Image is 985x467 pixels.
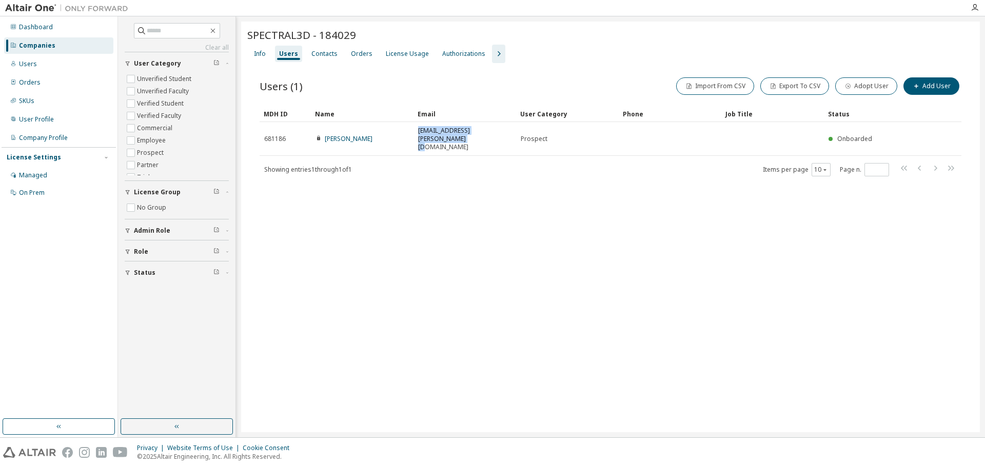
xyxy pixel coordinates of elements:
div: Orders [19,78,41,87]
label: Employee [137,134,168,147]
div: Website Terms of Use [167,444,243,452]
div: Users [279,50,298,58]
button: Role [125,240,229,263]
label: Trial [137,171,152,184]
div: MDH ID [264,106,307,122]
div: License Usage [386,50,429,58]
span: Page n. [840,163,889,176]
label: Unverified Faculty [137,85,191,97]
div: Status [828,106,900,122]
label: Prospect [137,147,166,159]
button: Admin Role [125,219,229,242]
a: [PERSON_NAME] [325,134,372,143]
div: User Category [520,106,615,122]
span: Prospect [521,135,547,143]
button: 10 [814,166,828,174]
span: Clear filter [213,59,220,68]
div: SKUs [19,97,34,105]
button: License Group [125,181,229,204]
span: User Category [134,59,181,68]
p: © 2025 Altair Engineering, Inc. All Rights Reserved. [137,452,295,461]
span: Clear filter [213,248,220,256]
div: License Settings [7,153,61,161]
div: Email [418,106,512,122]
div: Orders [351,50,372,58]
label: Partner [137,159,161,171]
div: Job Title [725,106,820,122]
button: Adopt User [835,77,897,95]
img: altair_logo.svg [3,447,56,458]
a: Clear all [125,44,229,52]
label: Verified Student [137,97,186,110]
div: Info [254,50,266,58]
span: Clear filter [213,227,220,235]
span: Role [134,248,148,256]
div: Privacy [137,444,167,452]
div: Contacts [311,50,338,58]
span: 681186 [264,135,286,143]
div: User Profile [19,115,54,124]
span: Clear filter [213,188,220,196]
img: facebook.svg [62,447,73,458]
div: Phone [623,106,717,122]
span: Users (1) [260,79,303,93]
label: Commercial [137,122,174,134]
span: Onboarded [837,134,872,143]
label: Verified Faculty [137,110,183,122]
img: youtube.svg [113,447,128,458]
img: Altair One [5,3,133,13]
button: Status [125,261,229,284]
div: Authorizations [442,50,485,58]
button: Import From CSV [676,77,754,95]
div: Name [315,106,409,122]
div: Cookie Consent [243,444,295,452]
button: Export To CSV [760,77,829,95]
div: Users [19,60,37,68]
span: Showing entries 1 through 1 of 1 [264,165,352,174]
button: Add User [903,77,959,95]
div: On Prem [19,189,45,197]
div: Company Profile [19,134,68,142]
span: [EMAIL_ADDRESS][PERSON_NAME][DOMAIN_NAME] [418,127,511,151]
span: Admin Role [134,227,170,235]
div: Dashboard [19,23,53,31]
img: linkedin.svg [96,447,107,458]
label: Unverified Student [137,73,193,85]
span: Status [134,269,155,277]
span: Clear filter [213,269,220,277]
span: SPECTRAL3D - 184029 [247,28,356,42]
span: License Group [134,188,181,196]
div: Companies [19,42,55,50]
label: No Group [137,201,168,214]
button: User Category [125,52,229,75]
span: Items per page [763,163,831,176]
img: instagram.svg [79,447,90,458]
div: Managed [19,171,47,179]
